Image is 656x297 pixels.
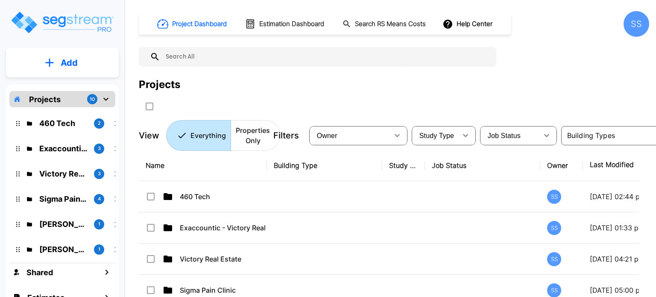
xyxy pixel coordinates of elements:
p: 1 [98,246,100,253]
button: Everything [166,120,231,151]
p: Exaccountic - Victory Real Estate [39,143,87,154]
input: Search All [160,47,492,67]
div: Select [311,124,389,147]
h1: Shared [26,267,53,278]
div: SS [624,11,649,37]
p: Victory Real Estate [39,168,87,179]
h1: Estimation Dashboard [259,19,324,29]
th: Study Type [382,150,425,181]
button: Project Dashboard [154,15,231,33]
th: Owner [540,150,583,181]
p: Atkinson Candy [39,218,87,230]
span: Study Type [419,132,454,139]
img: Logo [10,10,114,35]
h1: Search RS Means Costs [355,19,426,29]
button: Add [6,50,119,75]
p: Properties Only [236,125,270,146]
button: Properties Only [231,120,281,151]
p: 2 [98,120,101,127]
button: Estimation Dashboard [242,15,329,33]
p: 4 [98,195,101,203]
p: Sigma Pain Clinic [180,285,265,295]
p: McLane Rental Properties [39,244,87,255]
button: Help Center [441,16,496,32]
span: Job Status [488,132,521,139]
div: SS [547,190,561,204]
th: Name [139,150,267,181]
p: 3 [98,145,101,152]
p: 460 Tech [39,118,87,129]
h1: Project Dashboard [172,19,227,29]
div: Select [413,124,457,147]
div: SS [547,221,561,235]
p: Victory Real Estate [180,254,265,264]
p: 460 Tech [180,191,265,202]
div: Select [482,124,538,147]
div: Platform [166,120,281,151]
p: Add [61,56,78,69]
p: 10 [90,96,95,103]
p: View [139,129,159,142]
p: Projects [29,94,61,105]
div: Projects [139,77,180,92]
button: Search RS Means Costs [339,16,430,32]
p: 3 [98,170,101,177]
p: Filters [273,129,299,142]
p: Exaccountic - Victory Real Estate [180,223,265,233]
span: Owner [317,132,337,139]
p: Sigma Pain Clinic [39,193,87,205]
div: SS [547,252,561,266]
button: SelectAll [141,98,158,115]
p: Everything [190,130,226,141]
th: Job Status [425,150,540,181]
th: Building Type [267,150,382,181]
p: 1 [98,221,100,228]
